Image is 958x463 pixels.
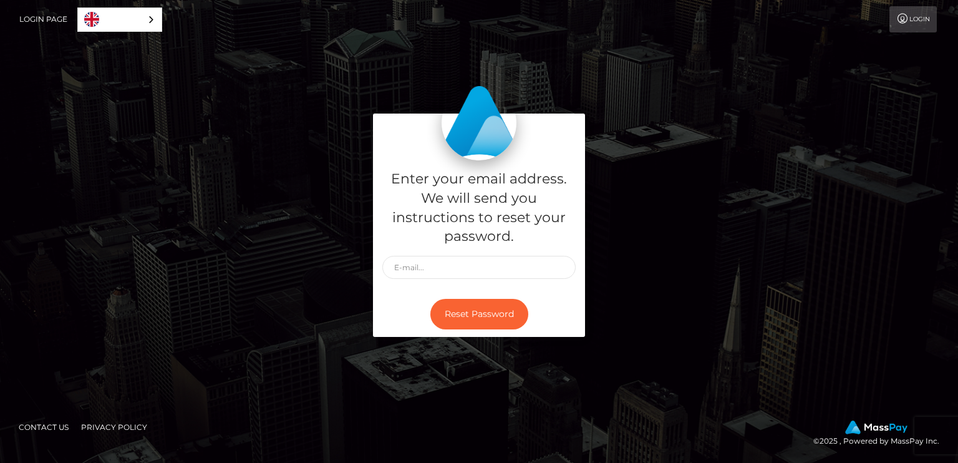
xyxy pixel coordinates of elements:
img: MassPay [845,421,907,434]
a: Login Page [19,6,67,32]
a: Privacy Policy [76,417,152,437]
a: Contact Us [14,417,74,437]
div: Language [77,7,162,32]
img: MassPay Login [442,85,516,160]
a: English [78,8,162,31]
h5: Enter your email address. We will send you instructions to reset your password. [382,170,576,246]
aside: Language selected: English [77,7,162,32]
input: E-mail... [382,256,576,279]
a: Login [889,6,937,32]
button: Reset Password [430,299,528,329]
div: © 2025 , Powered by MassPay Inc. [813,421,949,448]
